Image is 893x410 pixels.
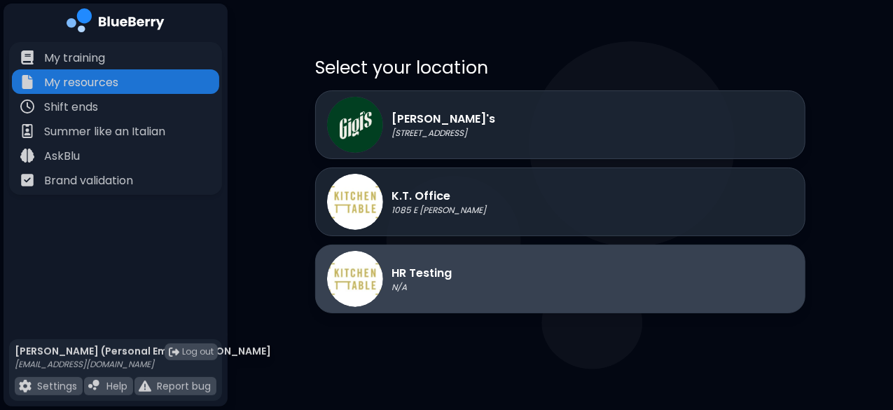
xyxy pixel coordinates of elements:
p: 1085 E [PERSON_NAME] [392,205,486,216]
span: Log out [182,346,214,357]
p: Shift ends [44,99,98,116]
p: AskBlu [44,148,80,165]
p: My resources [44,74,118,91]
img: logout [169,347,179,357]
img: HR Testing logo [327,251,383,307]
img: file icon [20,75,34,89]
p: [EMAIL_ADDRESS][DOMAIN_NAME] [15,359,271,370]
img: file icon [20,50,34,64]
img: file icon [139,380,151,392]
p: Settings [37,380,77,392]
p: [PERSON_NAME]'s [392,111,495,128]
p: HR Testing [392,265,452,282]
p: K.T. Office [392,188,486,205]
img: Gigi's logo [327,97,383,153]
p: Summer like an Italian [44,123,165,140]
img: file icon [20,149,34,163]
img: file icon [20,124,34,138]
p: Select your location [315,56,805,79]
img: K.T. Office logo [327,174,383,230]
img: file icon [20,100,34,114]
img: file icon [88,380,101,392]
p: N/A [392,282,452,293]
img: company logo [67,8,165,37]
p: My training [44,50,105,67]
p: Brand validation [44,172,133,189]
p: [STREET_ADDRESS] [392,128,495,139]
p: Help [106,380,127,392]
p: [PERSON_NAME] (Personal Email) [PERSON_NAME] [15,345,271,357]
p: Report bug [157,380,211,392]
img: file icon [19,380,32,392]
img: file icon [20,173,34,187]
